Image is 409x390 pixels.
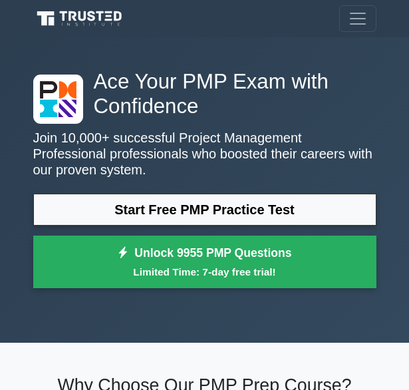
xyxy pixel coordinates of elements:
h1: Ace Your PMP Exam with Confidence [33,69,376,119]
a: Unlock 9955 PMP QuestionsLimited Time: 7-day free trial! [33,236,376,289]
a: Start Free PMP Practice Test [33,194,376,226]
p: Join 10,000+ successful Project Management Professional professionals who boosted their careers w... [33,130,376,178]
button: Toggle navigation [339,5,376,32]
small: Limited Time: 7-day free trial! [50,264,360,280]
